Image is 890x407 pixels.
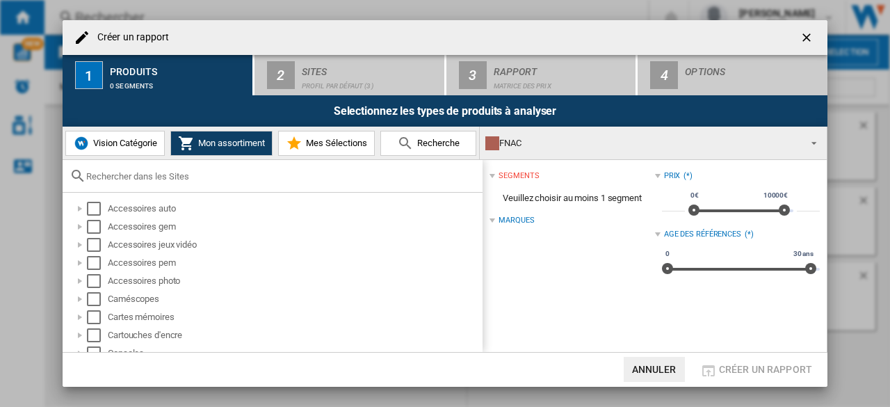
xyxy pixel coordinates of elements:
[108,346,480,360] div: Consoles
[800,31,816,47] ng-md-icon: getI18NText('BUTTONS.CLOSE_DIALOG')
[87,220,108,234] md-checkbox: Select
[302,75,439,90] div: Profil par défaut (3)
[195,138,265,148] span: Mon assortiment
[87,202,108,216] md-checkbox: Select
[459,61,487,89] div: 3
[87,256,108,270] md-checkbox: Select
[485,134,799,153] div: FNAC
[650,61,678,89] div: 4
[87,274,108,288] md-checkbox: Select
[90,138,157,148] span: Vision Catégorie
[267,61,295,89] div: 2
[685,61,822,75] div: Options
[499,170,539,182] div: segments
[87,238,108,252] md-checkbox: Select
[302,138,367,148] span: Mes Sélections
[254,55,446,95] button: 2 Sites Profil par défaut (3)
[494,61,631,75] div: Rapport
[446,55,638,95] button: 3 Rapport Matrice des prix
[664,229,741,240] div: Age des références
[663,248,672,260] span: 0
[380,131,476,156] button: Recherche
[63,55,254,95] button: 1 Produits 0 segments
[87,346,108,360] md-checkbox: Select
[110,61,247,75] div: Produits
[87,310,108,324] md-checkbox: Select
[664,170,681,182] div: Prix
[499,215,534,226] div: Marques
[638,55,827,95] button: 4 Options
[302,61,439,75] div: Sites
[108,292,480,306] div: Caméscopes
[794,24,822,51] button: getI18NText('BUTTONS.CLOSE_DIALOG')
[87,292,108,306] md-checkbox: Select
[278,131,375,156] button: Mes Sélections
[65,131,165,156] button: Vision Catégorie
[86,171,476,182] input: Rechercher dans les Sites
[108,328,480,342] div: Cartouches d'encre
[108,220,480,234] div: Accessoires gem
[489,185,654,212] span: Veuillez choisir au moins 1 segment
[108,256,480,270] div: Accessoires pem
[108,202,480,216] div: Accessoires auto
[73,135,90,152] img: wiser-icon-blue.png
[75,61,103,89] div: 1
[110,75,247,90] div: 0 segments
[108,274,480,288] div: Accessoires photo
[90,31,170,45] h4: Créer un rapport
[108,310,480,324] div: Cartes mémoires
[108,238,480,252] div: Accessoires jeux vidéo
[688,190,701,201] span: 0€
[696,357,816,382] button: Créer un rapport
[719,364,812,375] span: Créer un rapport
[170,131,273,156] button: Mon assortiment
[761,190,790,201] span: 10000€
[87,328,108,342] md-checkbox: Select
[791,248,816,260] span: 30 ans
[494,75,631,90] div: Matrice des prix
[414,138,460,148] span: Recherche
[624,357,685,382] button: Annuler
[63,95,827,127] div: Selectionnez les types de produits à analyser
